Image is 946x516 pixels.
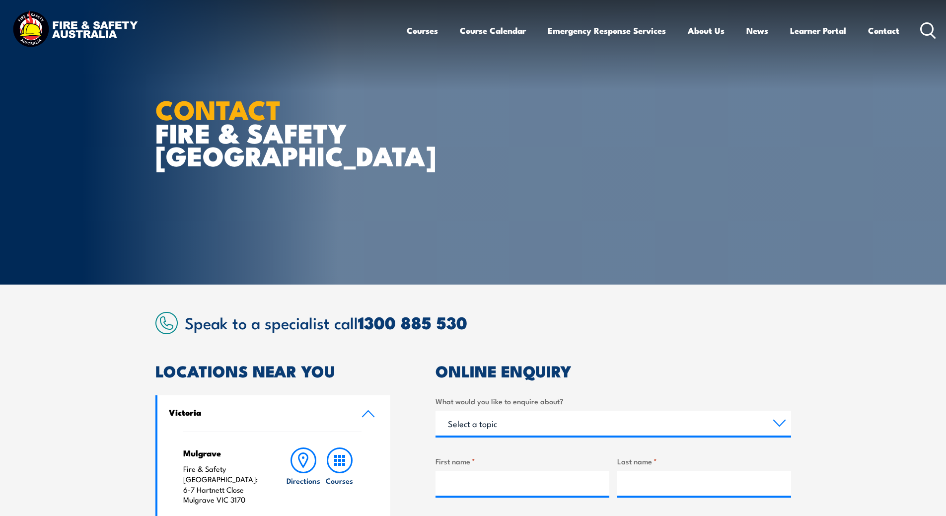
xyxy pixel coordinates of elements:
a: Course Calendar [460,17,526,44]
a: Learner Portal [790,17,846,44]
h2: ONLINE ENQUIRY [436,364,791,377]
a: Courses [407,17,438,44]
h2: LOCATIONS NEAR YOU [155,364,391,377]
a: Emergency Response Services [548,17,666,44]
p: Fire & Safety [GEOGRAPHIC_DATA]: 6-7 Hartnett Close Mulgrave VIC 3170 [183,464,266,505]
h6: Directions [287,475,320,486]
label: What would you like to enquire about? [436,395,791,407]
a: News [746,17,768,44]
strong: CONTACT [155,88,281,129]
a: About Us [688,17,725,44]
label: First name [436,455,609,467]
a: Directions [286,447,321,505]
h2: Speak to a specialist call [185,313,791,331]
a: 1300 885 530 [358,309,467,335]
h4: Victoria [169,407,347,418]
h6: Courses [326,475,353,486]
label: Last name [617,455,791,467]
h1: FIRE & SAFETY [GEOGRAPHIC_DATA] [155,97,401,167]
a: Victoria [157,395,391,432]
a: Courses [322,447,358,505]
h4: Mulgrave [183,447,266,458]
a: Contact [868,17,899,44]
